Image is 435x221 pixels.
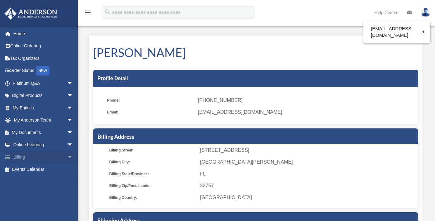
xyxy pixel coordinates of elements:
a: Billingarrow_drop_down [4,151,83,163]
a: Tax Organizers [4,52,83,65]
span: arrow_drop_down [67,126,79,139]
a: [EMAIL_ADDRESS][DOMAIN_NAME] [363,23,430,41]
span: arrow_drop_down [67,77,79,90]
span: arrow_drop_down [67,89,79,102]
div: NEW [36,66,50,75]
a: menu [84,11,92,16]
span: [PHONE_NUMBER] [198,96,414,105]
a: Events Calendar [4,163,83,176]
span: Email: [107,108,193,117]
a: Online Ordering [4,40,83,52]
span: Billing Street: [109,146,196,155]
span: [STREET_ADDRESS] [200,146,416,155]
span: Billing Country: [109,193,196,202]
a: Home [4,27,83,40]
h5: Billing Address [97,133,414,141]
span: Phone: [107,96,193,105]
div: Profile Detail [93,70,418,87]
img: Anderson Advisors Platinum Portal [3,7,59,20]
span: [EMAIL_ADDRESS][DOMAIN_NAME] [198,108,414,117]
a: Online Learningarrow_drop_down [4,139,83,151]
span: Billing City: [109,158,196,166]
span: Billing State/Province: [109,170,196,178]
i: search [104,8,111,15]
h1: [PERSON_NAME] [93,44,418,61]
span: FL [200,170,416,178]
a: Platinum Q&Aarrow_drop_down [4,77,83,89]
span: [GEOGRAPHIC_DATA][PERSON_NAME] [200,158,416,166]
i: menu [84,9,92,16]
span: arrow_drop_down [67,151,79,164]
span: 32757 [200,181,416,190]
img: User Pic [421,8,430,17]
a: My Anderson Teamarrow_drop_down [4,114,83,127]
a: My Entitiesarrow_drop_down [4,102,83,114]
span: arrow_drop_down [67,139,79,151]
a: Digital Productsarrow_drop_down [4,89,83,102]
a: My Documentsarrow_drop_down [4,126,83,139]
a: Order StatusNEW [4,65,83,77]
span: [GEOGRAPHIC_DATA] [200,193,416,202]
span: arrow_drop_down [67,102,79,114]
span: arrow_drop_down [67,114,79,127]
span: Billing Zip/Postal code: [109,181,196,190]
